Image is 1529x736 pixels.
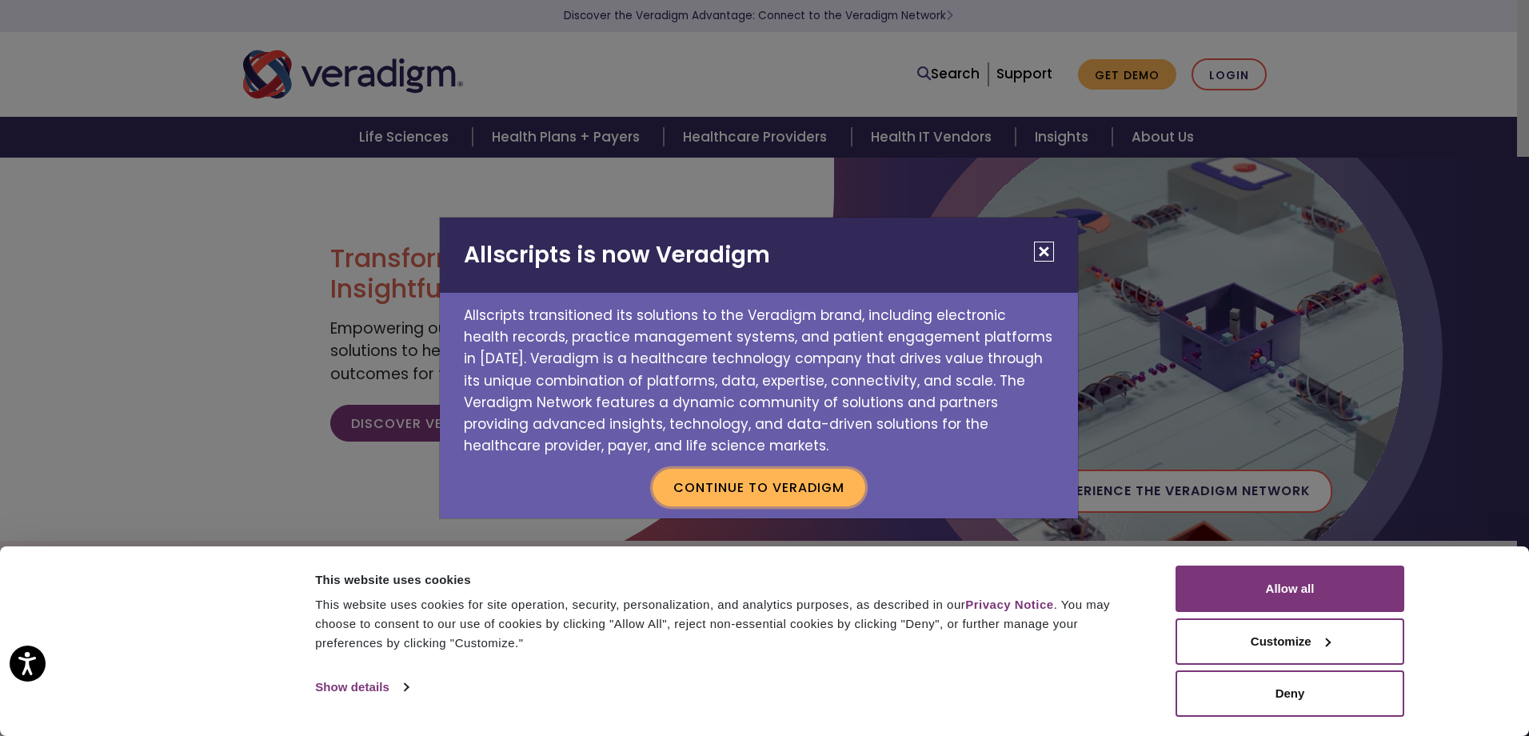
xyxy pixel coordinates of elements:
div: This website uses cookies [315,570,1140,590]
p: Allscripts transitioned its solutions to the Veradigm brand, including electronic health records,... [440,293,1078,457]
button: Continue to Veradigm [653,469,865,506]
iframe: Drift Chat Widget [1222,621,1510,717]
button: Deny [1176,670,1404,717]
button: Customize [1176,618,1404,665]
div: This website uses cookies for site operation, security, personalization, and analytics purposes, ... [315,595,1140,653]
button: Allow all [1176,566,1404,612]
button: Close [1034,242,1054,262]
h2: Allscripts is now Veradigm [440,218,1078,293]
a: Show details [315,675,408,699]
a: Privacy Notice [965,598,1053,611]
